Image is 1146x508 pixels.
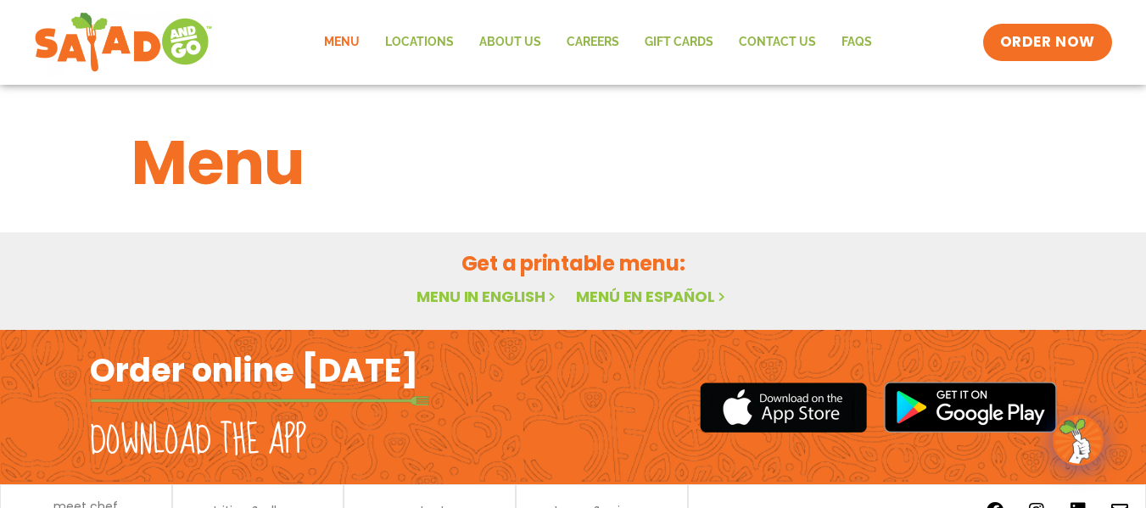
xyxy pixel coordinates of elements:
span: ORDER NOW [1000,32,1095,53]
h2: Get a printable menu: [131,248,1015,278]
img: fork [90,396,429,405]
nav: Menu [311,23,885,62]
img: google_play [884,382,1057,433]
a: About Us [467,23,554,62]
h2: Order online [DATE] [90,349,418,391]
img: appstore [700,380,867,435]
a: Menu [311,23,372,62]
a: Menú en español [576,286,729,307]
a: Menu in English [416,286,559,307]
a: Contact Us [726,23,829,62]
a: Careers [554,23,632,62]
a: FAQs [829,23,885,62]
a: ORDER NOW [983,24,1112,61]
a: Locations [372,23,467,62]
img: new-SAG-logo-768×292 [34,8,213,76]
img: wpChatIcon [1054,416,1102,464]
h1: Menu [131,117,1015,209]
h2: Download the app [90,417,306,465]
a: GIFT CARDS [632,23,726,62]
